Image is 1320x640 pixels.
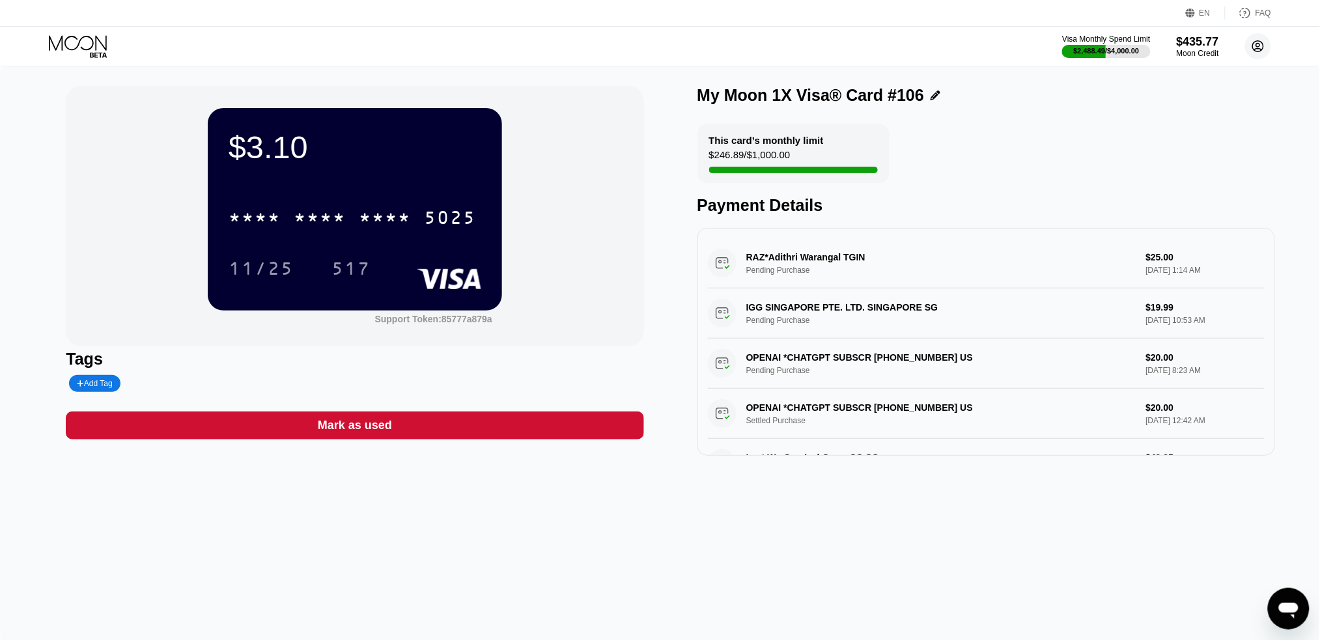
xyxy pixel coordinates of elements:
div: Add Tag [77,379,112,388]
div: Mark as used [66,411,643,439]
div: My Moon 1X Visa® Card #106 [697,86,925,105]
div: FAQ [1256,8,1271,18]
div: EN [1200,8,1211,18]
div: $3.10 [229,129,481,165]
div: Support Token: 85777a879a [375,314,492,324]
div: 517 [331,260,371,281]
div: FAQ [1226,7,1271,20]
div: $2,488.49 / $4,000.00 [1074,47,1140,55]
div: Add Tag [69,375,120,392]
div: Visa Monthly Spend Limit$2,488.49/$4,000.00 [1062,35,1150,58]
div: 5025 [424,209,476,230]
div: Moon Credit [1177,49,1219,58]
div: Payment Details [697,196,1275,215]
div: 11/25 [219,252,303,285]
div: Mark as used [318,418,392,433]
div: $435.77Moon Credit [1177,35,1219,58]
div: $246.89 / $1,000.00 [709,149,791,167]
div: Tags [66,350,643,369]
div: 517 [322,252,380,285]
div: EN [1186,7,1226,20]
div: Support Token:85777a879a [375,314,492,324]
div: 11/25 [229,260,294,281]
div: This card’s monthly limit [709,135,824,146]
iframe: Button to launch messaging window [1268,588,1310,630]
div: Visa Monthly Spend Limit [1062,35,1150,44]
div: $435.77 [1177,35,1219,49]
